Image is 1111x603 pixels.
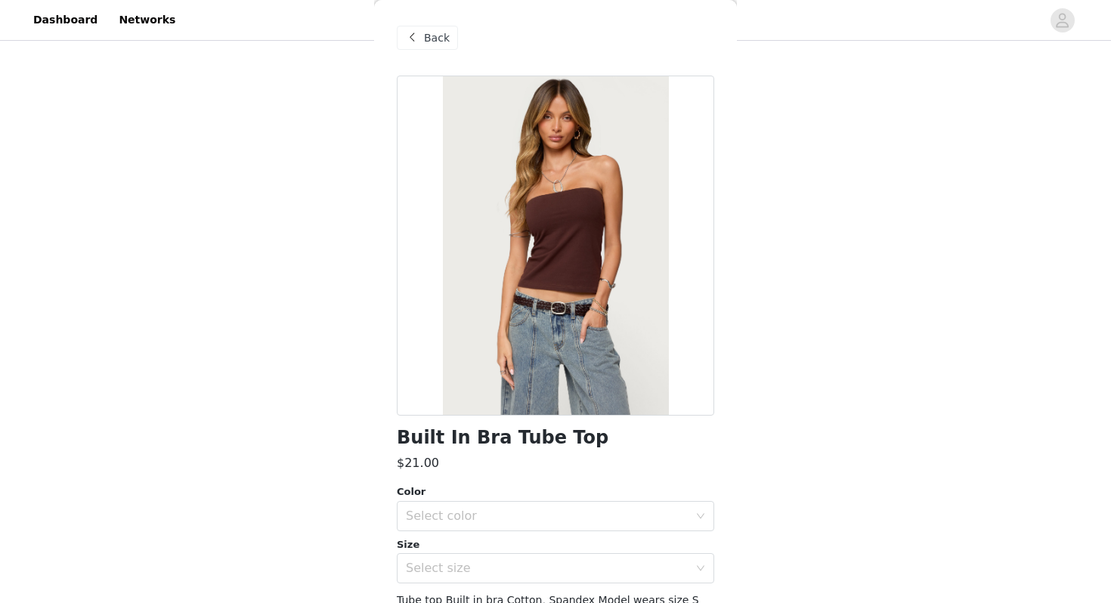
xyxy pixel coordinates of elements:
[397,537,714,552] div: Size
[24,3,107,37] a: Dashboard
[696,564,705,574] i: icon: down
[424,30,450,46] span: Back
[406,509,689,524] div: Select color
[696,512,705,522] i: icon: down
[1055,8,1069,32] div: avatar
[110,3,184,37] a: Networks
[397,484,714,499] div: Color
[397,454,439,472] h3: $21.00
[406,561,689,576] div: Select size
[397,428,608,448] h1: Built In Bra Tube Top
